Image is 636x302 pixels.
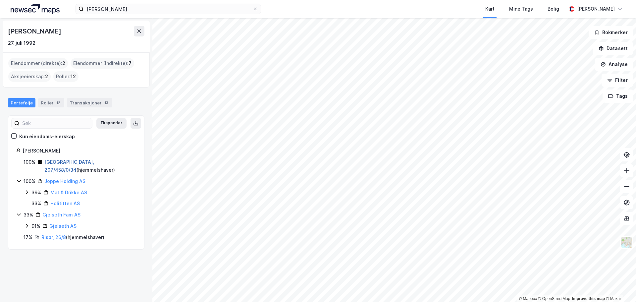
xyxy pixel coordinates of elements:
[595,58,633,71] button: Analyse
[53,71,79,82] div: Roller :
[31,200,41,208] div: 33%
[20,118,92,128] input: Søk
[41,233,104,241] div: ( hjemmelshaver )
[49,223,77,229] a: Gjelseth AS
[23,147,136,155] div: [PERSON_NAME]
[44,158,136,174] div: ( hjemmelshaver )
[103,99,110,106] div: 13
[50,201,80,206] a: Holititten AS
[548,5,559,13] div: Bolig
[44,159,94,173] a: [GEOGRAPHIC_DATA], 207/458/0/34
[593,42,633,55] button: Datasett
[8,98,35,107] div: Portefølje
[45,73,48,81] span: 2
[129,59,132,67] span: 7
[24,158,35,166] div: 100%
[509,5,533,13] div: Mine Tags
[31,189,41,197] div: 39%
[620,236,633,249] img: Z
[44,178,85,184] a: Joppe Holding AS
[8,58,68,69] div: Eiendommer (direkte) :
[31,222,40,230] div: 91%
[538,296,570,301] a: OpenStreetMap
[55,99,62,106] div: 12
[67,98,112,107] div: Transaksjoner
[11,4,60,14] img: logo.a4113a55bc3d86da70a041830d287a7e.svg
[24,233,32,241] div: 17%
[485,5,495,13] div: Kart
[603,270,636,302] iframe: Chat Widget
[519,296,537,301] a: Mapbox
[41,234,66,240] a: Risør, 26/8
[19,133,75,141] div: Kun eiendoms-eierskap
[50,190,87,195] a: Mat & Drikke AS
[42,212,80,217] a: Gjelseth Fam AS
[603,90,633,103] button: Tags
[96,118,127,129] button: Ekspander
[24,177,35,185] div: 100%
[62,59,65,67] span: 2
[8,39,35,47] div: 27. juli 1992
[71,58,134,69] div: Eiendommer (Indirekte) :
[38,98,64,107] div: Roller
[602,74,633,87] button: Filter
[577,5,615,13] div: [PERSON_NAME]
[24,211,33,219] div: 33%
[589,26,633,39] button: Bokmerker
[84,4,253,14] input: Søk på adresse, matrikkel, gårdeiere, leietakere eller personer
[8,26,62,36] div: [PERSON_NAME]
[572,296,605,301] a: Improve this map
[71,73,76,81] span: 12
[8,71,51,82] div: Aksjeeierskap :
